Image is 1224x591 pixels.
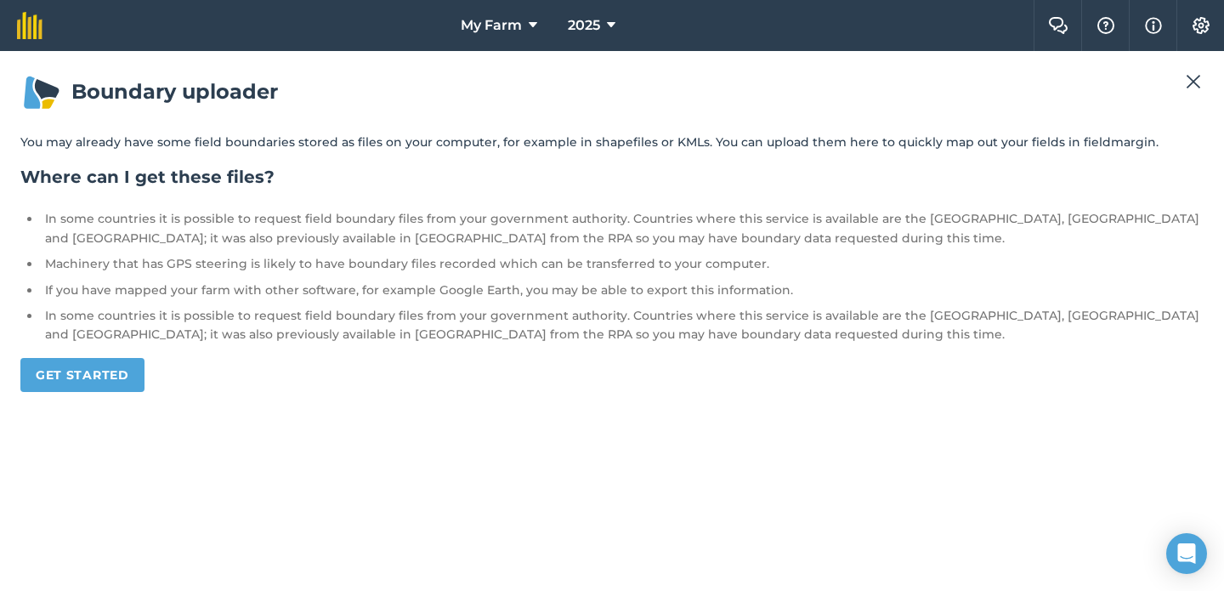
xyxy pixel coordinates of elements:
[41,254,1204,273] li: Machinery that has GPS steering is likely to have boundary files recorded which can be transferre...
[20,165,1204,189] h2: Where can I get these files?
[461,15,522,36] span: My Farm
[1145,15,1162,36] img: svg+xml;base64,PHN2ZyB4bWxucz0iaHR0cDovL3d3dy53My5vcmcvMjAwMC9zdmciIHdpZHRoPSIxNyIgaGVpZ2h0PSIxNy...
[20,71,1204,112] h1: Boundary uploader
[1166,533,1207,574] div: Open Intercom Messenger
[568,15,600,36] span: 2025
[1191,17,1211,34] img: A cog icon
[20,358,144,392] a: Get started
[1186,71,1201,92] img: svg+xml;base64,PHN2ZyB4bWxucz0iaHR0cDovL3d3dy53My5vcmcvMjAwMC9zdmciIHdpZHRoPSIyMiIgaGVpZ2h0PSIzMC...
[1048,17,1068,34] img: Two speech bubbles overlapping with the left bubble in the forefront
[1096,17,1116,34] img: A question mark icon
[17,12,42,39] img: fieldmargin Logo
[20,133,1204,151] p: You may already have some field boundaries stored as files on your computer, for example in shape...
[41,209,1204,247] li: In some countries it is possible to request field boundary files from your government authority. ...
[41,281,1204,299] li: If you have mapped your farm with other software, for example Google Earth, you may be able to ex...
[41,306,1204,344] li: In some countries it is possible to request field boundary files from your government authority. ...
